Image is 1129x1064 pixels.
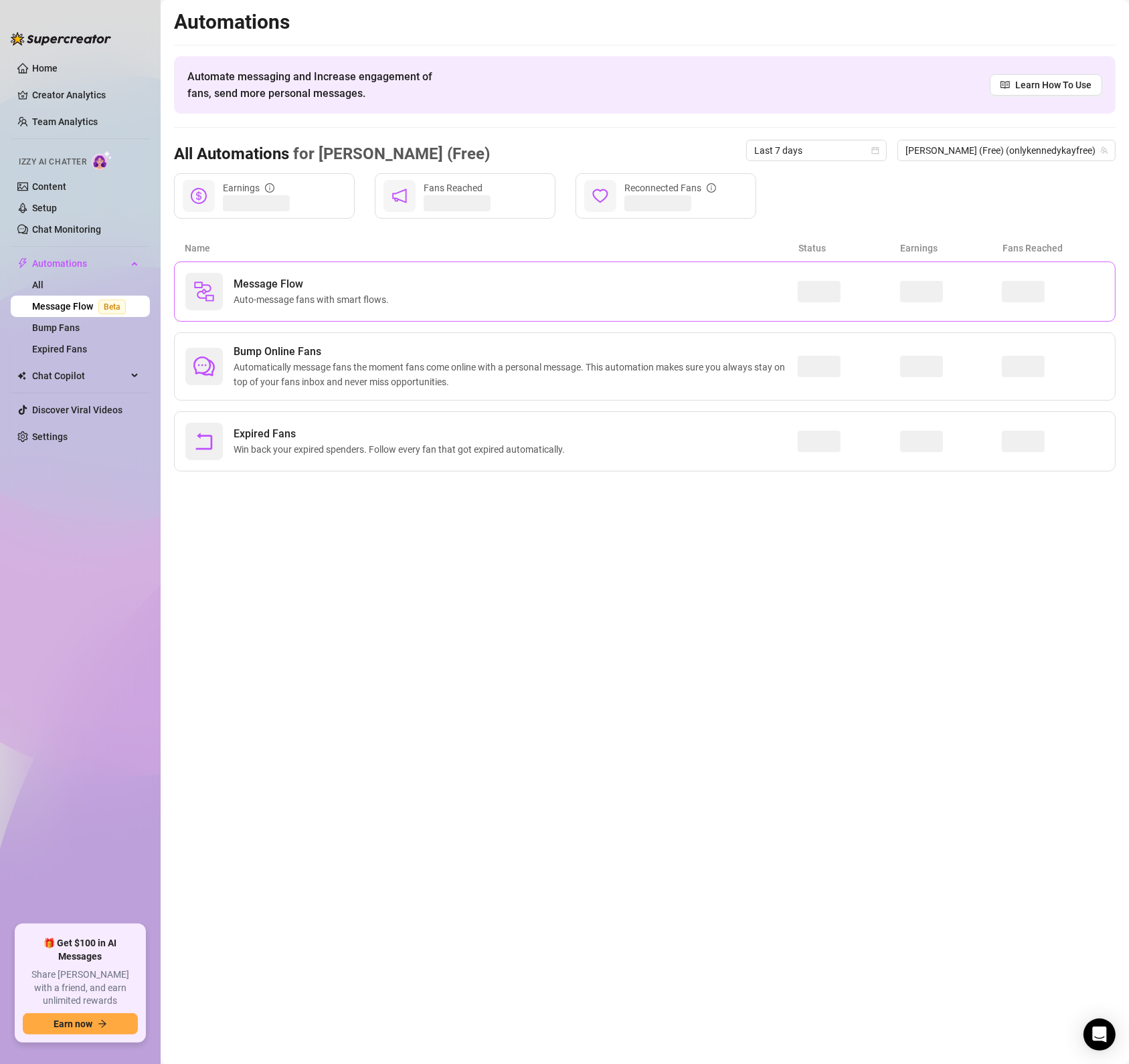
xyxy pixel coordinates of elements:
[19,156,86,169] span: Izzy AI Chatter
[32,181,66,192] a: Content
[392,188,408,204] span: notification
[905,140,1108,161] span: Kennedy (Free) (onlykennedykayfree)
[871,146,879,154] span: calendar
[54,1019,92,1029] span: Earn now
[289,144,490,163] span: for [PERSON_NAME] (Free)
[32,344,87,354] a: Expired Fans
[193,431,215,452] span: rollback
[32,365,127,387] span: Chat Copilot
[98,1019,107,1029] span: arrow-right
[32,224,101,235] a: Chat Monitoring
[17,258,28,269] span: thunderbolt
[32,253,127,274] span: Automations
[990,74,1102,96] a: Learn How To Use
[234,344,798,360] span: Bump Online Fans
[1003,241,1105,255] article: Fans Reached
[23,1013,138,1035] button: Earn nowarrow-right
[234,276,394,292] span: Message Flow
[1015,78,1092,92] span: Learn How To Use
[185,241,798,255] article: Name
[424,183,483,193] span: Fans Reached
[32,116,98,127] a: Team Analytics
[187,68,445,102] span: Automate messaging and Increase engagement of fans, send more personal messages.
[98,300,126,314] span: Beta
[234,442,570,457] span: Win back your expired spenders. Follow every fan that got expired automatically.
[23,968,138,1008] span: Share [PERSON_NAME] with a friend, and earn unlimited rewards
[624,181,716,195] div: Reconnected Fans
[707,183,716,193] span: info-circle
[11,32,111,45] img: logo-BBDzfeDw.svg
[32,280,44,290] a: All
[1001,80,1010,90] span: read
[223,181,274,195] div: Earnings
[234,292,394,307] span: Auto-message fans with smart flows.
[900,241,1003,255] article: Earnings
[234,426,570,442] span: Expired Fans
[32,322,80,333] a: Bump Fans
[798,241,901,255] article: Status
[1100,146,1108,154] span: team
[191,188,207,204] span: dollar
[23,937,138,963] span: 🎁 Get $100 in AI Messages
[32,431,68,442] a: Settings
[193,281,215,302] img: svg%3e
[174,144,490,165] h3: All Automations
[193,356,215,377] span: comment
[32,63,58,74] a: Home
[32,84,139,106] a: Creator Analytics
[32,301,131,312] a: Message FlowBeta
[32,203,57,213] a: Setup
[234,360,798,389] span: Automatically message fans the moment fans come online with a personal message. This automation m...
[32,405,122,415] a: Discover Viral Videos
[1083,1019,1116,1051] div: Open Intercom Messenger
[754,140,879,161] span: Last 7 days
[174,9,1116,35] h2: Automations
[17,371,26,381] img: Chat Copilot
[92,150,112,170] img: AI Chatter
[592,188,608,204] span: heart
[265,183,274,193] span: info-circle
